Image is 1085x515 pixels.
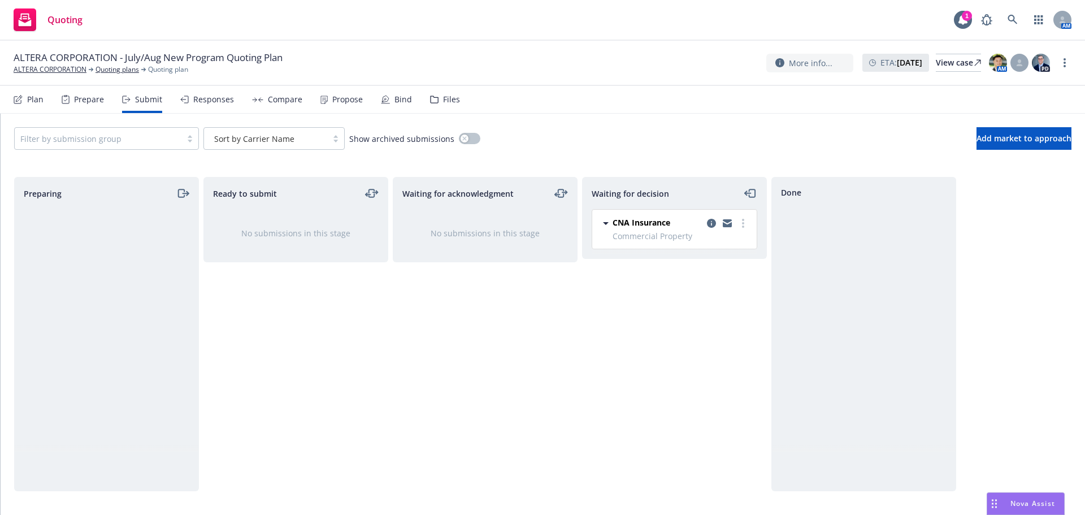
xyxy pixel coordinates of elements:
a: more [1058,56,1071,70]
div: No submissions in this stage [222,227,370,239]
a: moveLeftRight [554,187,568,200]
span: Waiting for acknowledgment [402,188,514,200]
img: photo [989,54,1007,72]
span: Preparing [24,188,62,200]
span: ETA : [880,57,922,68]
div: Bind [394,95,412,104]
a: ALTERA CORPORATION [14,64,86,75]
span: Done [781,187,801,198]
span: Show archived submissions [349,133,454,145]
div: Files [443,95,460,104]
div: Prepare [74,95,104,104]
a: more [736,217,750,230]
div: Compare [268,95,302,104]
a: Report a Bug [975,8,998,31]
span: Ready to submit [213,188,277,200]
a: Quoting plans [96,64,139,75]
strong: [DATE] [897,57,922,68]
a: Quoting [9,4,87,36]
div: No submissions in this stage [411,227,559,239]
button: More info... [766,54,853,72]
div: 1 [962,11,972,21]
span: CNA Insurance [613,217,670,228]
div: Submit [135,95,162,104]
a: moveLeft [744,187,757,200]
a: copy logging email [721,217,734,230]
a: Search [1001,8,1024,31]
span: ALTERA CORPORATION - July/Aug New Program Quoting Plan [14,51,283,64]
img: photo [1032,54,1050,72]
div: Drag to move [987,493,1001,514]
a: copy logging email [705,217,718,230]
span: Add market to approach [976,133,1071,144]
a: moveLeftRight [365,187,379,200]
div: View case [936,54,981,71]
span: Waiting for decision [592,188,669,200]
span: Commercial Property [613,230,750,242]
span: Quoting plan [148,64,188,75]
a: Switch app [1027,8,1050,31]
div: Responses [193,95,234,104]
div: Plan [27,95,44,104]
a: moveRight [176,187,189,200]
button: Add market to approach [976,127,1071,150]
a: View case [936,54,981,72]
span: Nova Assist [1010,499,1055,508]
span: More info... [789,57,832,69]
span: Quoting [47,15,83,24]
div: Propose [332,95,363,104]
span: Sort by Carrier Name [214,133,294,145]
button: Nova Assist [987,492,1065,515]
span: Sort by Carrier Name [210,133,322,145]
